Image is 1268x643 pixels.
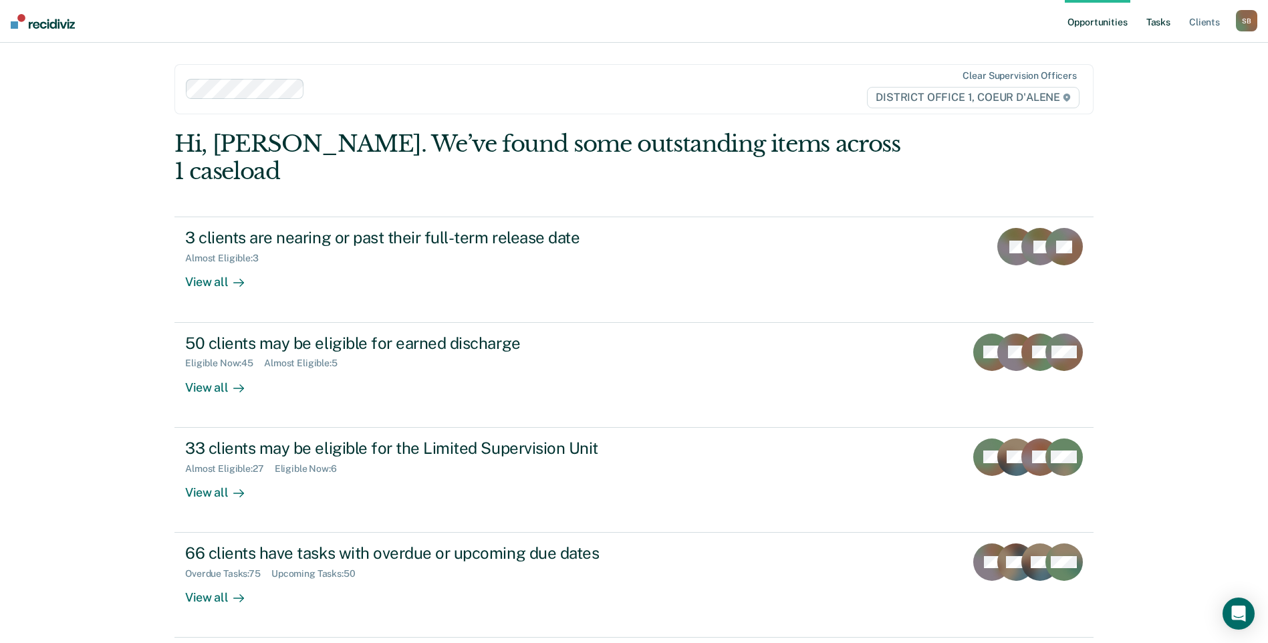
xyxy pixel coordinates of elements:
button: SB [1236,10,1257,31]
a: 3 clients are nearing or past their full-term release dateAlmost Eligible:3View all [174,217,1094,322]
img: Recidiviz [11,14,75,29]
div: S B [1236,10,1257,31]
div: 33 clients may be eligible for the Limited Supervision Unit [185,438,654,458]
div: Upcoming Tasks : 50 [271,568,366,580]
div: 3 clients are nearing or past their full-term release date [185,228,654,247]
div: Almost Eligible : 27 [185,463,275,475]
div: Open Intercom Messenger [1223,598,1255,630]
div: Eligible Now : 45 [185,358,264,369]
div: Clear supervision officers [963,70,1076,82]
a: 33 clients may be eligible for the Limited Supervision UnitAlmost Eligible:27Eligible Now:6View all [174,428,1094,533]
div: Hi, [PERSON_NAME]. We’ve found some outstanding items across 1 caseload [174,130,910,185]
a: 66 clients have tasks with overdue or upcoming due datesOverdue Tasks:75Upcoming Tasks:50View all [174,533,1094,638]
a: 50 clients may be eligible for earned dischargeEligible Now:45Almost Eligible:5View all [174,323,1094,428]
div: Eligible Now : 6 [275,463,348,475]
div: 50 clients may be eligible for earned discharge [185,334,654,353]
div: Almost Eligible : 5 [264,358,348,369]
div: View all [185,264,260,290]
div: View all [185,580,260,606]
div: Almost Eligible : 3 [185,253,269,264]
span: DISTRICT OFFICE 1, COEUR D'ALENE [867,87,1080,108]
div: View all [185,369,260,395]
div: 66 clients have tasks with overdue or upcoming due dates [185,543,654,563]
div: View all [185,474,260,500]
div: Overdue Tasks : 75 [185,568,271,580]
